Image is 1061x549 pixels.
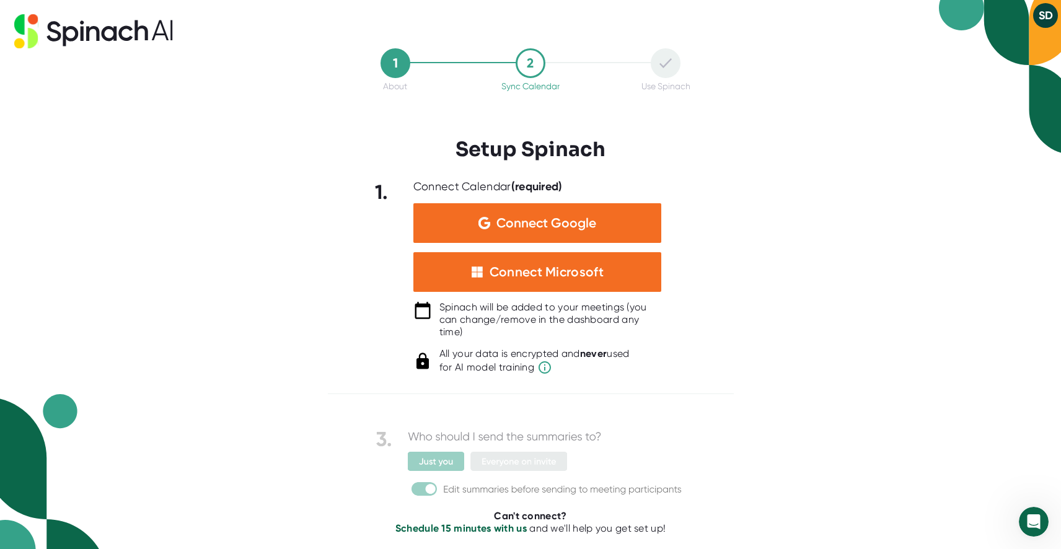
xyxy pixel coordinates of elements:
button: SD [1033,3,1058,28]
img: microsoft-white-squares.05348b22b8389b597c576c3b9d3cf43b.svg [471,266,483,278]
div: Sync Calendar [501,81,560,91]
iframe: Intercom live chat [1019,507,1049,537]
div: Spinach will be added to your meetings (you can change/remove in the dashboard any time) [439,301,661,338]
div: Connect Microsoft [490,264,604,280]
span: Connect Google [496,217,596,229]
span: for AI model training [439,360,630,375]
div: About [383,81,407,91]
div: and we'll help you get set up! [328,522,734,535]
div: 2 [516,48,545,78]
div: All your data is encrypted and used [439,348,630,375]
div: Use Spinach [641,81,690,91]
a: Schedule 15 minutes with us [395,522,527,534]
h3: Setup Spinach [456,138,605,161]
div: Connect Calendar [413,180,563,194]
b: (required) [511,180,563,193]
b: never [580,348,607,359]
b: 1. [375,180,389,204]
b: Can't connect? [494,510,566,522]
img: Aehbyd4JwY73AAAAAElFTkSuQmCC [478,217,490,229]
div: 1 [381,48,410,78]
